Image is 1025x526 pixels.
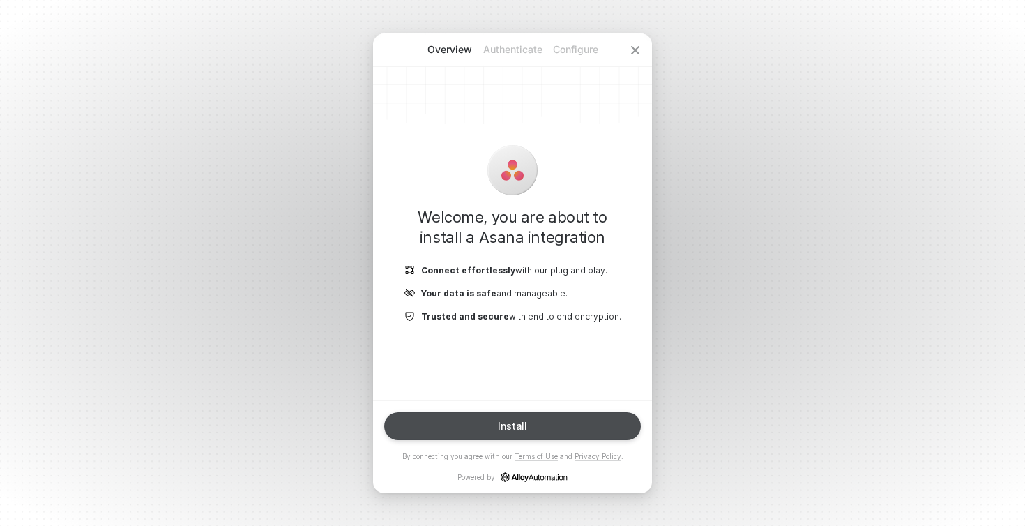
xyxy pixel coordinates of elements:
[481,43,544,57] p: Authenticate
[501,472,568,482] a: icon-success
[630,45,641,56] span: icon-close
[515,452,558,461] a: Terms of Use
[421,264,607,276] p: with our plug and play.
[418,43,481,57] p: Overview
[404,287,416,299] img: icon
[421,288,496,299] b: Your data is safe
[421,265,515,276] b: Connect effortlessly
[404,310,416,322] img: icon
[498,421,527,432] div: Install
[501,159,524,181] img: icon
[395,207,630,248] h1: Welcome, you are about to install a Asana integration
[421,311,509,322] b: Trusted and secure
[544,43,607,57] p: Configure
[402,451,623,461] p: By connecting you agree with our and .
[421,287,568,299] p: and manageable.
[404,264,416,276] img: icon
[421,310,621,322] p: with end to end encryption.
[384,412,641,440] button: Install
[575,452,621,461] a: Privacy Policy
[457,472,568,482] p: Powered by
